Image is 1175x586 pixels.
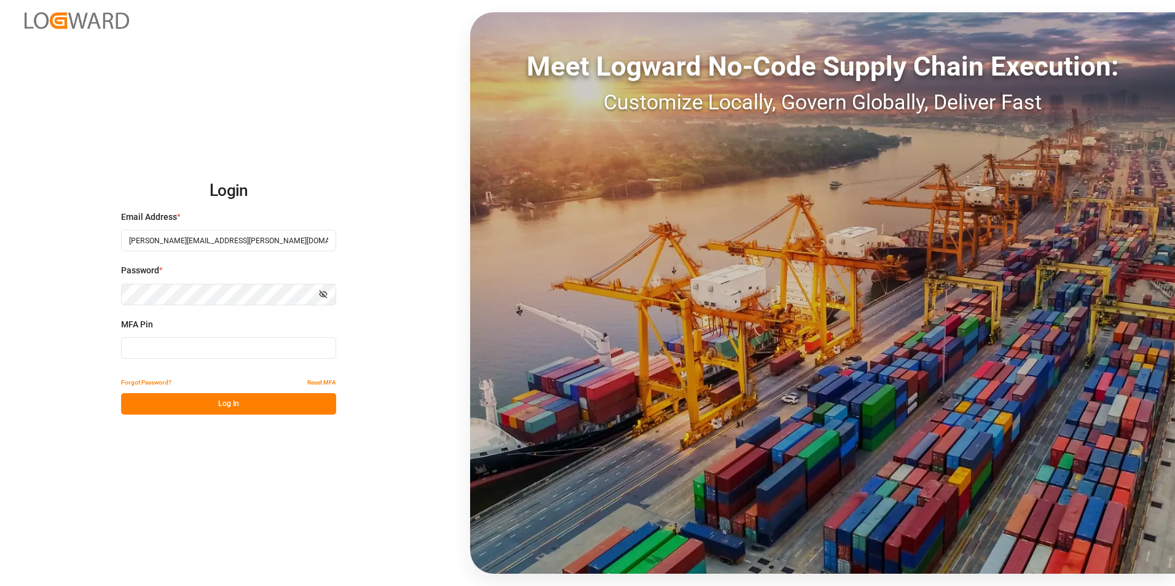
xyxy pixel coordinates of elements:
button: Forgot Password? [121,372,171,393]
span: MFA Pin [121,318,153,331]
button: Log In [121,393,336,415]
button: Reset MFA [307,372,336,393]
div: Meet Logward No-Code Supply Chain Execution: [470,46,1175,87]
img: Logward_new_orange.png [25,12,129,29]
span: Password [121,264,159,277]
div: Customize Locally, Govern Globally, Deliver Fast [470,87,1175,118]
input: Enter your email [121,230,336,251]
span: Email Address [121,211,177,224]
h2: Login [121,171,336,211]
